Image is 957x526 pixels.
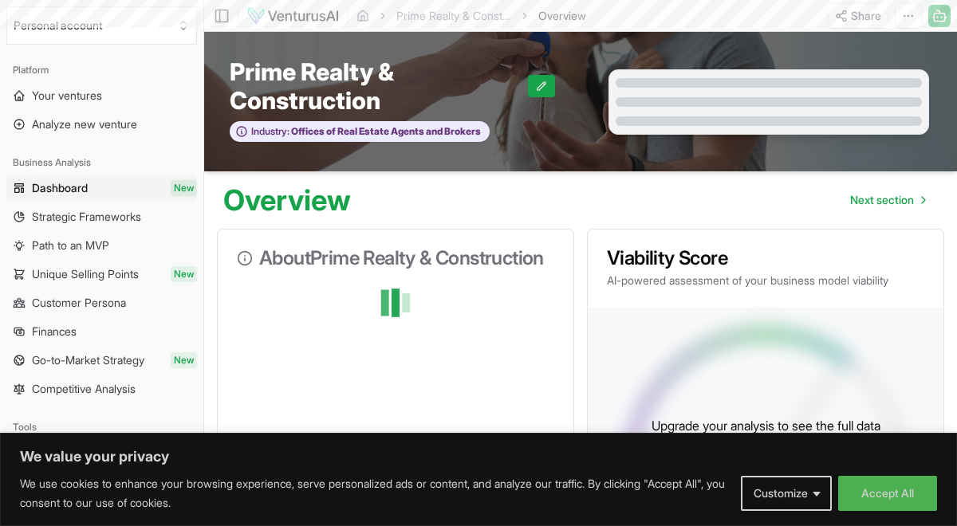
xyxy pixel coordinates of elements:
[223,184,351,216] h1: Overview
[6,57,197,83] div: Platform
[251,125,289,138] span: Industry:
[6,150,197,175] div: Business Analysis
[32,352,144,368] span: Go-to-Market Strategy
[32,180,88,196] span: Dashboard
[6,319,197,344] a: Finances
[6,112,197,137] a: Analyze new venture
[6,261,197,287] a: Unique Selling PointsNew
[32,237,109,253] span: Path to an MVP
[850,192,914,208] span: Next section
[32,324,77,340] span: Finances
[32,295,126,311] span: Customer Persona
[230,121,490,143] button: Industry:Offices of Real Estate Agents and Brokers
[607,273,924,289] p: AI-powered assessment of your business model viability
[32,88,102,104] span: Your ventures
[837,184,938,216] a: Go to next page
[6,414,197,440] div: Tools
[6,290,197,316] a: Customer Persona
[6,233,197,258] a: Path to an MVP
[607,249,924,268] h3: Viability Score
[237,249,554,268] h3: About Prime Realty & Construction
[171,266,197,282] span: New
[6,347,197,373] a: Go-to-Market StrategyNew
[32,116,137,132] span: Analyze new venture
[6,175,197,201] a: DashboardNew
[838,476,937,511] button: Accept All
[171,180,197,196] span: New
[32,266,139,282] span: Unique Selling Points
[6,83,197,108] a: Your ventures
[230,57,528,115] span: Prime Realty & Construction
[20,447,937,466] p: We value your privacy
[32,209,141,225] span: Strategic Frameworks
[837,184,938,216] nav: pagination
[6,204,197,230] a: Strategic Frameworks
[6,376,197,402] a: Competitive Analysis
[289,125,481,138] span: Offices of Real Estate Agents and Brokers
[171,352,197,368] span: New
[652,416,880,435] p: Upgrade your analysis to see the full data
[20,474,729,512] p: We use cookies to enhance your browsing experience, serve personalized ads or content, and analyz...
[32,381,136,397] span: Competitive Analysis
[741,476,832,511] button: Customize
